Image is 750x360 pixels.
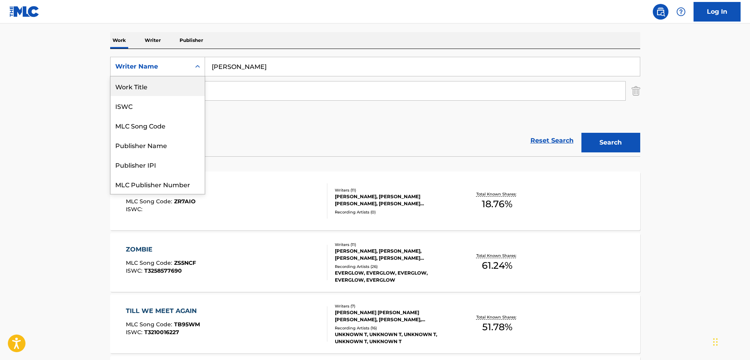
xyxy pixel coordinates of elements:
p: Total Known Shares: [476,191,518,197]
div: ISWC [111,96,205,116]
form: Search Form [110,57,640,156]
div: EVERGLOW, EVERGLOW, EVERGLOW, EVERGLOW, EVERGLOW [335,270,453,284]
a: Public Search [653,4,668,20]
div: UNKNOWN T, UNKNOWN T, UNKNOWN T, UNKNOWN T, UNKNOWN T [335,331,453,345]
span: 61.24 % [482,259,512,273]
div: Publisher IPI [111,155,205,174]
span: 18.76 % [482,197,512,211]
span: ISWC : [126,329,144,336]
a: ZOMBIEMLC Song Code:ZS5NCFISWC:T3258577690Writers (11)[PERSON_NAME], [PERSON_NAME], [PERSON_NAME]... [110,233,640,292]
a: Log In [694,2,741,22]
div: MLC Publisher Number [111,174,205,194]
img: Delete Criterion [632,81,640,101]
div: Recording Artists ( 16 ) [335,325,453,331]
span: T3258577690 [144,267,182,274]
p: Total Known Shares: [476,253,518,259]
div: [PERSON_NAME], [PERSON_NAME] [PERSON_NAME], [PERSON_NAME] [PERSON_NAME] [PERSON_NAME], [PERSON_NA... [335,193,453,207]
div: MLC Song Code [111,116,205,135]
div: Work Title [111,76,205,96]
span: ISWC : [126,206,144,213]
div: Writers ( 11 ) [335,187,453,193]
img: help [676,7,686,16]
p: Publisher [177,32,205,49]
p: Writer [142,32,163,49]
div: [PERSON_NAME], [PERSON_NAME], [PERSON_NAME], [PERSON_NAME] [PERSON_NAME] [PERSON_NAME], [PERSON_N... [335,248,453,262]
div: Writers ( 7 ) [335,303,453,309]
p: Work [110,32,128,49]
span: ISWC : [126,267,144,274]
div: [PERSON_NAME] [PERSON_NAME] [PERSON_NAME], [PERSON_NAME], [PERSON_NAME], [PERSON_NAME] [PERSON_NA... [335,309,453,323]
img: MLC Logo [9,6,40,17]
img: search [656,7,665,16]
span: TB95WM [174,321,200,328]
span: MLC Song Code : [126,321,174,328]
div: Recording Artists ( 0 ) [335,209,453,215]
div: Help [673,4,689,20]
div: Recording Artists ( 26 ) [335,264,453,270]
span: ZS5NCF [174,259,196,266]
span: T3210016227 [144,329,179,336]
div: TILL WE MEET AGAIN [126,306,201,316]
a: ZOMBIESMLC Song Code:ZR7AIOISWC:Writers (11)[PERSON_NAME], [PERSON_NAME] [PERSON_NAME], [PERSON_N... [110,172,640,230]
button: Search [581,133,640,152]
div: ZOMBIE [126,245,196,254]
p: Total Known Shares: [476,314,518,320]
div: Writers ( 11 ) [335,242,453,248]
iframe: Chat Widget [711,322,750,360]
div: Drag [713,330,718,354]
div: Writer Name [115,62,186,71]
span: MLC Song Code : [126,198,174,205]
a: Reset Search [527,132,577,149]
span: 51.78 % [482,320,512,334]
span: MLC Song Code : [126,259,174,266]
a: TILL WE MEET AGAINMLC Song Code:TB95WMISWC:T3210016227Writers (7)[PERSON_NAME] [PERSON_NAME] [PER... [110,295,640,353]
div: Publisher Name [111,135,205,155]
span: ZR7AIO [174,198,196,205]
